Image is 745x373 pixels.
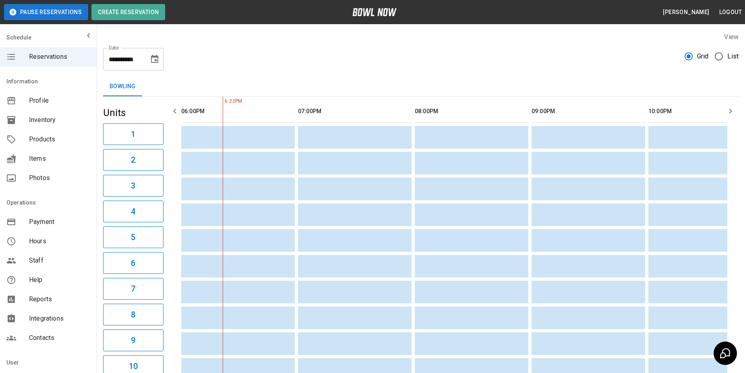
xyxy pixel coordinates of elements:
button: Logout [716,5,745,20]
h6: 7 [131,282,135,295]
button: 7 [103,278,163,300]
span: Contacts [29,333,90,343]
h6: 8 [131,308,135,321]
span: List [727,52,739,61]
label: View [724,33,739,41]
button: Choose date, selected date is Aug 16, 2025 [147,51,163,67]
h5: Units [103,106,163,119]
h6: 9 [131,334,135,347]
span: Photos [29,173,90,183]
span: Help [29,275,90,285]
h6: 10 [129,360,138,373]
span: 6:22PM [223,97,225,106]
button: 1 [103,123,163,145]
button: Bowling [103,77,142,96]
span: Profile [29,96,90,106]
button: 8 [103,304,163,325]
span: Grid [697,52,709,61]
h6: 3 [131,179,135,192]
h6: 6 [131,257,135,269]
img: logo [352,8,397,16]
span: Products [29,135,90,144]
span: Staff [29,256,90,265]
span: Hours [29,236,90,246]
button: 4 [103,201,163,222]
h6: 1 [131,128,135,141]
span: Reservations [29,52,90,62]
button: Create Reservation [91,4,165,20]
button: Pause Reservations [4,4,88,20]
button: 6 [103,252,163,274]
div: inventory tabs [103,77,739,96]
h6: 5 [131,231,135,244]
button: 3 [103,175,163,197]
button: 2 [103,149,163,171]
span: Payment [29,217,90,227]
span: Integrations [29,314,90,323]
span: Inventory [29,115,90,125]
button: 9 [103,329,163,351]
button: [PERSON_NAME] [660,5,712,20]
h6: 4 [131,205,135,218]
span: Items [29,154,90,164]
button: 5 [103,226,163,248]
h6: 2 [131,153,135,166]
span: Reports [29,294,90,304]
